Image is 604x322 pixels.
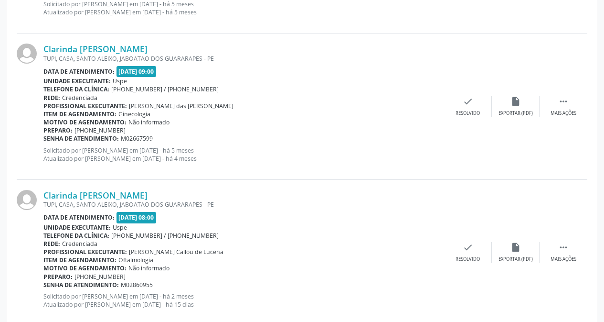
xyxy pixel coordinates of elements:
span: M02860955 [121,281,153,289]
div: Exportar (PDF) [498,110,533,117]
div: TUPI, CASA, SANTO ALEIXO, JABOATAO DOS GUARARAPES - PE [43,200,444,209]
span: Uspe [113,77,127,85]
i:  [558,96,569,107]
div: Mais ações [551,110,576,117]
b: Telefone da clínica: [43,232,109,240]
div: TUPI, CASA, SANTO ALEIXO, JABOATAO DOS GUARARAPES - PE [43,55,444,63]
b: Preparo: [43,273,73,281]
img: img [17,44,37,64]
span: [DATE] 09:00 [117,66,157,77]
b: Senha de atendimento: [43,134,119,143]
p: Solicitado por [PERSON_NAME] em [DATE] - há 2 meses Atualizado por [PERSON_NAME] em [DATE] - há 1... [43,292,444,309]
i: check [463,242,473,253]
b: Item de agendamento: [43,110,117,118]
b: Rede: [43,94,60,102]
a: Clarinda [PERSON_NAME] [43,190,148,200]
div: Mais ações [551,256,576,263]
b: Senha de atendimento: [43,281,119,289]
b: Profissional executante: [43,102,127,110]
p: Solicitado por [PERSON_NAME] em [DATE] - há 5 meses Atualizado por [PERSON_NAME] em [DATE] - há 4... [43,146,444,163]
span: [PHONE_NUMBER] / [PHONE_NUMBER] [111,85,219,93]
b: Profissional executante: [43,248,127,256]
img: img [17,190,37,210]
span: M02667599 [121,134,153,143]
span: [PERSON_NAME] Callou de Lucena [129,248,223,256]
span: Ginecologia [118,110,150,118]
span: Não informado [128,118,170,126]
span: Não informado [128,264,170,272]
b: Data de atendimento: [43,213,115,222]
b: Motivo de agendamento: [43,264,127,272]
b: Motivo de agendamento: [43,118,127,126]
b: Unidade executante: [43,77,111,85]
i: insert_drive_file [510,242,521,253]
span: [PHONE_NUMBER] / [PHONE_NUMBER] [111,232,219,240]
i:  [558,242,569,253]
b: Unidade executante: [43,223,111,232]
b: Telefone da clínica: [43,85,109,93]
span: Credenciada [62,240,97,248]
div: Resolvido [456,110,480,117]
b: Rede: [43,240,60,248]
span: Oftalmologia [118,256,153,264]
a: Clarinda [PERSON_NAME] [43,44,148,54]
div: Exportar (PDF) [498,256,533,263]
div: Resolvido [456,256,480,263]
span: [PHONE_NUMBER] [74,273,126,281]
i: check [463,96,473,107]
span: [PERSON_NAME] das [PERSON_NAME] [129,102,233,110]
i: insert_drive_file [510,96,521,107]
b: Data de atendimento: [43,67,115,76]
span: Credenciada [62,94,97,102]
b: Preparo: [43,126,73,134]
b: Item de agendamento: [43,256,117,264]
span: [DATE] 08:00 [117,212,157,223]
span: Uspe [113,223,127,232]
span: [PHONE_NUMBER] [74,126,126,134]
